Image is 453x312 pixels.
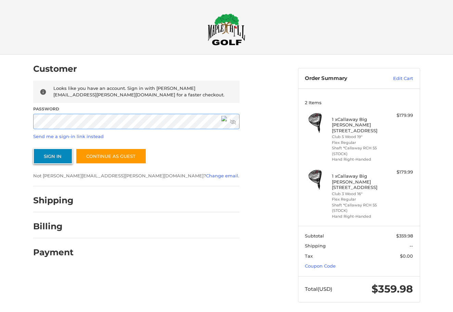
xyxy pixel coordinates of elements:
span: Total (USD) [305,286,332,292]
a: Coupon Code [305,263,336,269]
a: Continue as guest [76,148,146,164]
h4: 1 x Callaway Big [PERSON_NAME] [STREET_ADDRESS] [332,117,384,133]
h2: Payment [33,247,74,258]
h2: Shipping [33,195,74,206]
li: Shaft *Callaway RCH 55 (STOCK) [332,145,384,157]
h3: Order Summary [305,75,378,82]
h3: 2 Items [305,100,413,105]
li: Flex Regular [332,196,384,202]
li: Flex Regular [332,140,384,146]
li: Shaft *Callaway RCH 55 (STOCK) [332,202,384,214]
span: Tax [305,253,313,259]
span: $359.98 [372,283,413,295]
span: $359.98 [396,233,413,239]
li: Club 5 Wood 19° [332,134,384,140]
span: Subtotal [305,233,324,239]
li: Club 3 Wood 16° [332,191,384,197]
div: $179.99 [386,169,413,176]
img: ic-field-logo.svg [221,116,227,127]
span: Shipping [305,243,326,248]
p: Not [PERSON_NAME][EMAIL_ADDRESS][PERSON_NAME][DOMAIN_NAME]? . [33,173,240,179]
div: $179.99 [386,112,413,119]
h2: Customer [33,64,77,74]
li: Hand Right-Handed [332,214,384,219]
button: Sign In [33,148,73,164]
h4: 1 x Callaway Big [PERSON_NAME] [STREET_ADDRESS] [332,173,384,190]
span: $0.00 [400,253,413,259]
label: Password [33,106,240,112]
img: Maple Hill Golf [208,13,245,45]
li: Hand Right-Handed [332,157,384,162]
h2: Billing [33,221,73,232]
span: Looks like you have an account. Sign in with [PERSON_NAME][EMAIL_ADDRESS][PERSON_NAME][DOMAIN_NAM... [53,85,224,98]
a: Edit Cart [378,75,413,82]
span: -- [410,243,413,248]
a: Send me a sign-in link instead [33,134,104,139]
a: Change email [206,173,238,178]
